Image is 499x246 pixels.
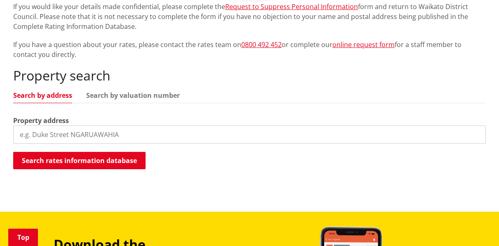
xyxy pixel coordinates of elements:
a: Request to Suppress Personal Information [225,2,358,11]
label: Property address [13,116,69,125]
a: online request form [332,40,395,49]
a: Search by valuation number [86,92,180,99]
p: If you would like your details made confidential, please complete the form and return to Waikato ... [13,2,486,31]
iframe: Messenger Launcher [461,211,491,241]
input: e.g. Duke Street NGARUAWAHIA [13,125,486,144]
a: 0800 492 452 [241,40,282,49]
a: Top [8,229,38,246]
a: Search by address [13,92,72,99]
button: Search rates information database [13,152,146,169]
h2: Property search [13,68,486,83]
p: If you have a question about your rates, please contact the rates team on or complete our for a s... [13,40,486,59]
